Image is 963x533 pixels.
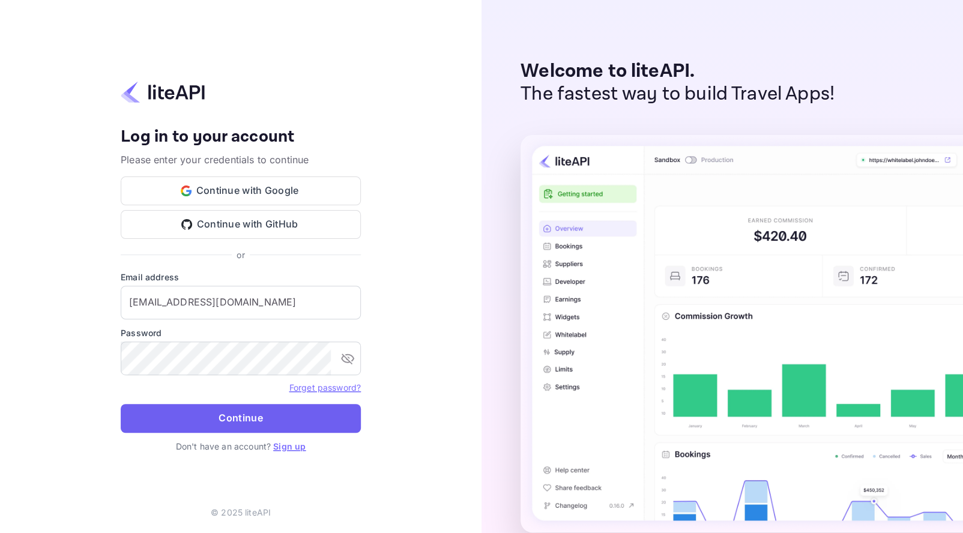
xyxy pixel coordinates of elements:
a: Sign up [273,441,306,451]
p: Welcome to liteAPI. [521,60,835,83]
label: Password [121,327,361,339]
p: © 2025 liteAPI [211,506,271,519]
button: toggle password visibility [336,346,360,370]
a: Forget password? [289,381,361,393]
a: Forget password? [289,382,361,393]
img: liteapi [121,80,205,104]
p: Don't have an account? [121,440,361,453]
input: Enter your email address [121,286,361,319]
button: Continue [121,404,361,433]
button: Continue with Google [121,176,361,205]
p: Please enter your credentials to continue [121,152,361,167]
label: Email address [121,271,361,283]
h4: Log in to your account [121,127,361,148]
p: The fastest way to build Travel Apps! [521,83,835,106]
button: Continue with GitHub [121,210,361,239]
p: or [237,248,244,261]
